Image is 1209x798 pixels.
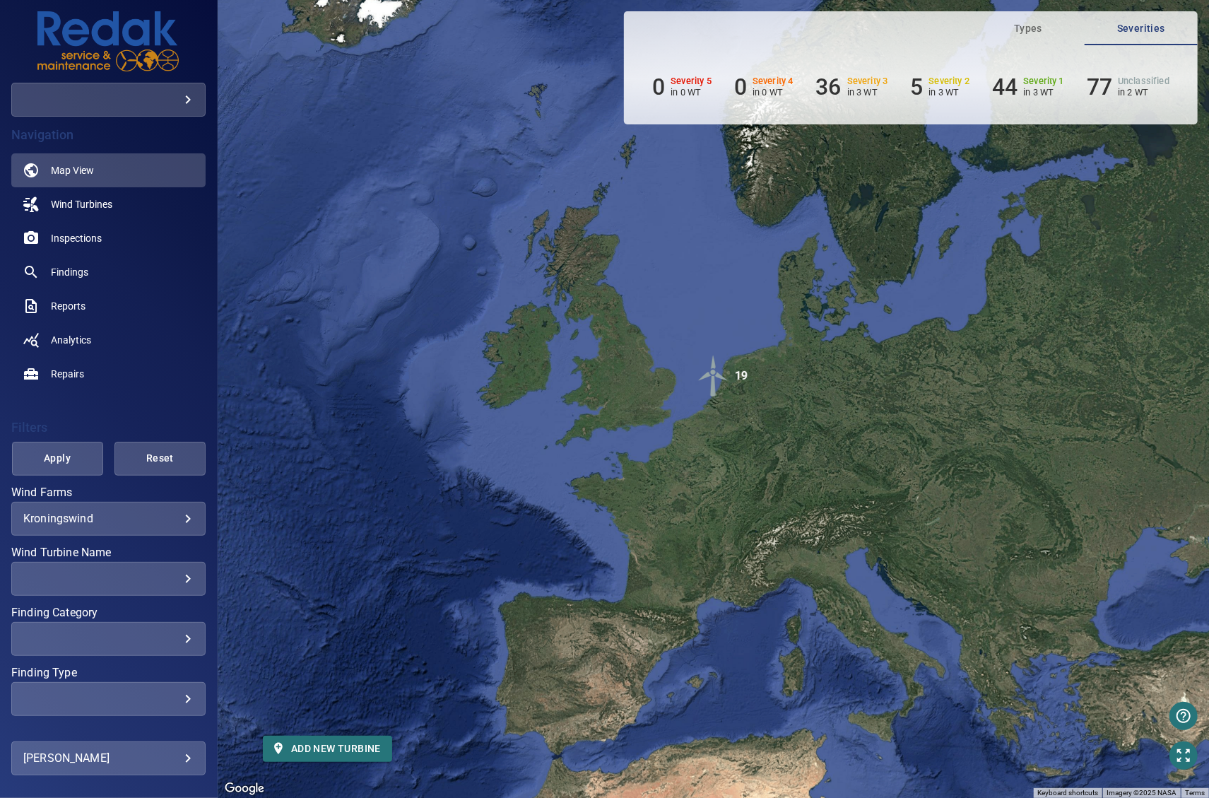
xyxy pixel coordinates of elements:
a: Open this area in Google Maps (opens a new window) [221,780,268,798]
li: Severity 5 [652,74,712,100]
span: Map View [51,163,94,177]
a: reports noActive [11,289,206,323]
a: Terms [1185,789,1205,797]
p: in 3 WT [847,87,888,98]
span: Reports [51,299,85,313]
a: findings noActive [11,255,206,289]
a: windturbines noActive [11,187,206,221]
div: 19 [735,355,748,397]
div: Wind Turbine Name [11,562,206,596]
span: Types [980,20,1076,37]
span: Wind Turbines [51,197,112,211]
div: redakgreentrustgroup [11,83,206,117]
label: Wind Turbine Name [11,547,206,558]
h6: 0 [734,74,747,100]
h6: 5 [910,74,923,100]
button: Keyboard shortcuts [1037,788,1098,798]
p: in 0 WT [671,87,712,98]
h6: 44 [992,74,1018,100]
button: Reset [114,442,206,476]
h6: Unclassified [1118,76,1169,86]
h6: Severity 1 [1023,76,1064,86]
a: inspections noActive [11,221,206,255]
a: repairs noActive [11,357,206,391]
span: Apply [30,450,85,467]
li: Severity 2 [910,74,969,100]
div: Finding Category [11,622,206,656]
div: Wind Farms [11,502,206,536]
a: map active [11,153,206,187]
li: Severity 3 [816,74,888,100]
h6: Severity 2 [929,76,970,86]
span: Inspections [51,231,102,245]
h4: Filters [11,421,206,435]
h6: 77 [1087,74,1112,100]
img: windFarmIconUnclassified.svg [692,355,735,397]
button: Add new turbine [263,736,392,762]
button: Apply [12,442,103,476]
p: in 0 WT [753,87,794,98]
li: Severity 1 [992,74,1064,100]
span: Reset [132,450,188,467]
img: redakgreentrustgroup-logo [37,11,179,71]
div: Finding Type [11,682,206,716]
div: Kroningswind [23,512,194,525]
h6: Severity 4 [753,76,794,86]
span: Repairs [51,367,84,381]
h6: 0 [652,74,665,100]
span: Imagery ©2025 NASA [1107,789,1176,797]
span: Findings [51,265,88,279]
li: Severity Unclassified [1087,74,1169,100]
label: Wind Farms [11,487,206,498]
label: Finding Type [11,667,206,679]
span: Severities [1093,20,1189,37]
h6: Severity 5 [671,76,712,86]
span: Add new turbine [274,740,381,758]
div: [PERSON_NAME] [23,747,194,770]
img: Google [221,780,268,798]
h6: Severity 3 [847,76,888,86]
h6: 36 [816,74,842,100]
span: Analytics [51,333,91,347]
gmp-advanced-marker: 19 [692,355,735,399]
label: Finding Category [11,607,206,618]
p: in 2 WT [1118,87,1169,98]
h4: Navigation [11,128,206,142]
a: analytics noActive [11,323,206,357]
p: in 3 WT [929,87,970,98]
p: in 3 WT [1023,87,1064,98]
